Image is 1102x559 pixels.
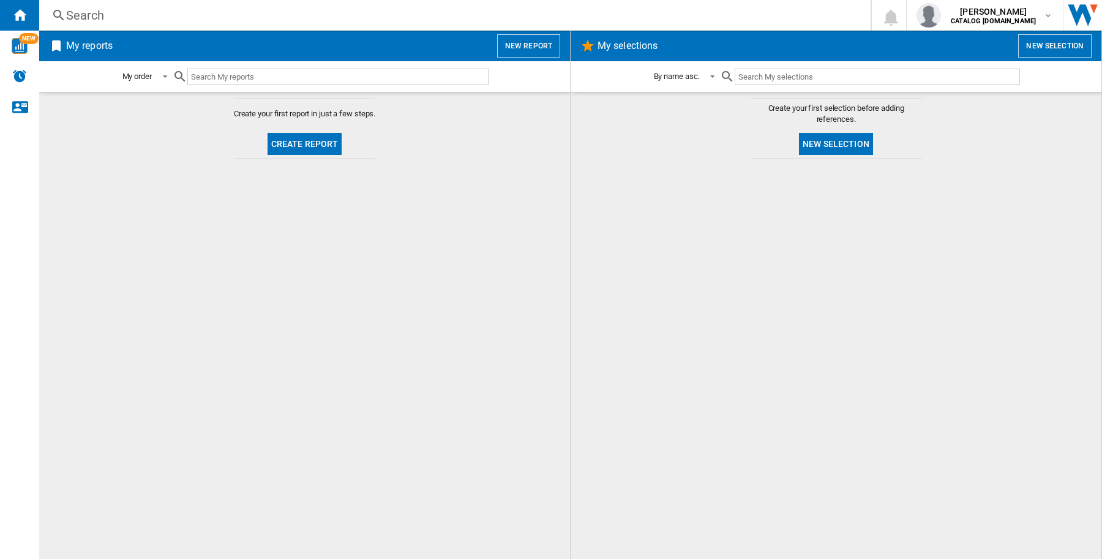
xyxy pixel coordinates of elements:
button: New selection [1018,34,1092,58]
span: [PERSON_NAME] [951,6,1036,18]
span: Create your first report in just a few steps. [234,108,376,119]
img: profile.jpg [916,3,941,28]
button: Create report [268,133,342,155]
b: CATALOG [DOMAIN_NAME] [951,17,1036,25]
h2: My reports [64,34,115,58]
div: My order [122,72,152,81]
h2: My selections [595,34,660,58]
div: By name asc. [654,72,700,81]
button: New report [497,34,560,58]
input: Search My selections [735,69,1019,85]
img: wise-card.svg [12,38,28,54]
span: NEW [19,33,39,44]
button: New selection [799,133,873,155]
img: alerts-logo.svg [12,69,27,83]
div: Search [66,7,839,24]
input: Search My reports [187,69,489,85]
span: Create your first selection before adding references. [751,103,922,125]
